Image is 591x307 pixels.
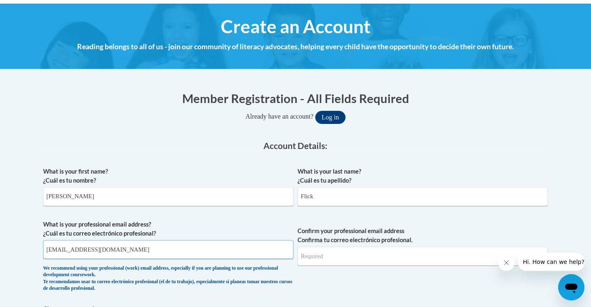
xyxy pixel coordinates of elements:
span: Already have an account? [245,113,314,120]
label: What is your first name? ¿Cuál es tu nombre? [43,167,293,185]
button: Log in [315,111,346,124]
label: Confirm your professional email address Confirma tu correo electrónico profesional. [298,227,548,245]
label: What is your professional email address? ¿Cuál es tu correo electrónico profesional? [43,220,293,238]
iframe: Close message [498,254,515,271]
iframe: Message from company [518,253,584,271]
input: Metadata input [43,240,293,259]
label: What is your last name? ¿Cuál es tu apellido? [298,167,548,185]
span: Create an Account [221,16,371,37]
span: Account Details: [263,140,328,151]
iframe: Button to launch messaging window [558,274,584,300]
input: Metadata input [43,187,293,206]
div: We recommend using your professional (work) email address, especially if you are planning to use ... [43,265,293,292]
input: Metadata input [298,187,548,206]
input: Required [298,247,548,266]
h4: Reading belongs to all of us - join our community of literacy advocates, helping every child have... [43,41,548,52]
h1: Member Registration - All Fields Required [43,90,548,107]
